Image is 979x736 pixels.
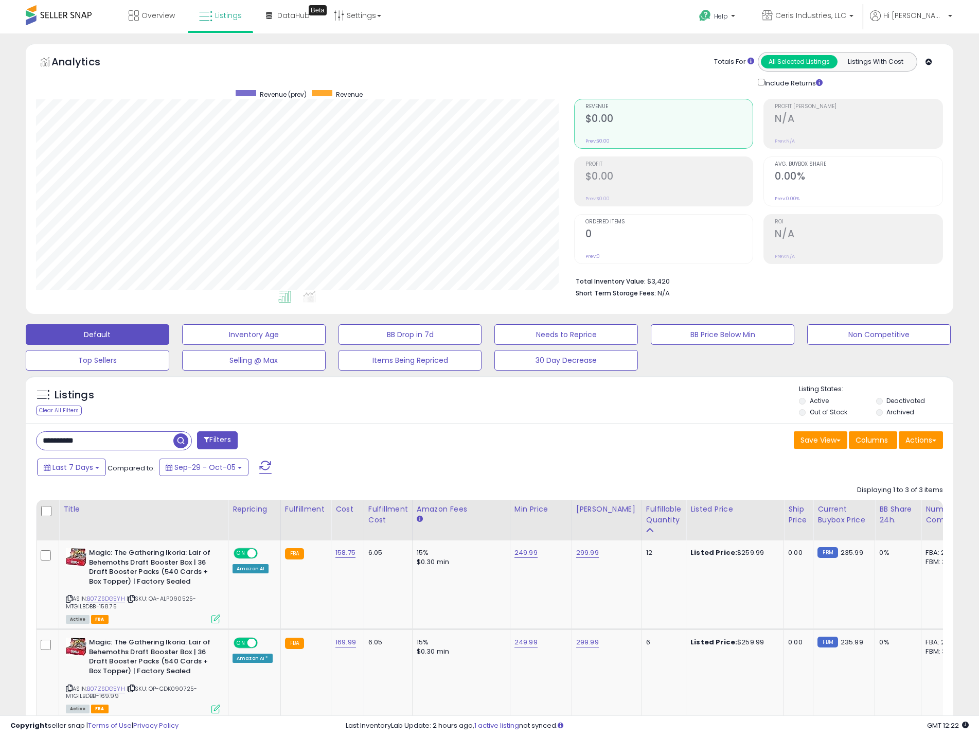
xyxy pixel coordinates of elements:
[37,459,106,476] button: Last 7 Days
[690,504,779,515] div: Listed Price
[133,721,179,730] a: Privacy Policy
[494,324,638,345] button: Needs to Reprice
[63,504,224,515] div: Title
[576,289,656,297] b: Short Term Storage Fees:
[417,647,502,656] div: $0.30 min
[585,162,753,167] span: Profit
[788,548,805,557] div: 0.00
[714,57,754,67] div: Totals For
[36,406,82,415] div: Clear All Filters
[841,637,863,647] span: 235.99
[690,548,737,557] b: Listed Price:
[336,90,363,99] span: Revenue
[335,548,355,558] a: 158.75
[26,350,169,371] button: Top Sellers
[883,10,945,21] span: Hi [PERSON_NAME]
[775,253,795,259] small: Prev: N/A
[794,431,847,449] button: Save View
[108,463,155,473] span: Compared to:
[849,431,897,449] button: Columns
[927,721,969,730] span: 2025-10-14 12:22 GMT
[690,548,776,557] div: $259.99
[585,219,753,225] span: Ordered Items
[925,647,959,656] div: FBM: 3
[775,228,942,242] h2: N/A
[856,435,888,445] span: Columns
[256,639,273,647] span: OFF
[514,637,538,647] a: 249.99
[51,55,120,72] h5: Analytics
[89,638,214,678] b: Magic: The Gathering Ikoria: Lair of Behemoths Draft Booster Box | 36 Draft Booster Packs (540 Ca...
[585,170,753,184] h2: $0.00
[576,504,637,515] div: [PERSON_NAME]
[89,548,214,589] b: Magic: The Gathering Ikoria: Lair of Behemoths Draft Booster Box | 36 Draft Booster Packs (540 Ca...
[576,637,599,647] a: 299.99
[285,548,304,559] small: FBA
[775,196,799,202] small: Prev: 0.00%
[514,504,567,515] div: Min Price
[714,12,728,21] span: Help
[474,721,519,730] a: 1 active listing
[925,638,959,647] div: FBA: 2
[775,104,942,110] span: Profit [PERSON_NAME]
[417,548,502,557] div: 15%
[346,721,969,731] div: Last InventoryLab Update: 2 hours ago, not synced.
[775,219,942,225] span: ROI
[807,324,951,345] button: Non Competitive
[646,504,682,525] div: Fulfillable Quantity
[576,548,599,558] a: 299.99
[10,721,48,730] strong: Copyright
[899,431,943,449] button: Actions
[886,396,925,405] label: Deactivated
[368,638,404,647] div: 6.05
[585,196,610,202] small: Prev: $0.00
[817,637,838,647] small: FBM
[87,685,125,693] a: B07ZSDG5YH
[925,504,963,525] div: Num of Comp.
[817,504,870,525] div: Current Buybox Price
[576,277,646,286] b: Total Inventory Value:
[494,350,638,371] button: 30 Day Decrease
[585,104,753,110] span: Revenue
[256,549,273,558] span: OFF
[66,638,220,712] div: ASIN:
[417,638,502,647] div: 15%
[870,10,952,33] a: Hi [PERSON_NAME]
[657,288,670,298] span: N/A
[817,547,838,558] small: FBM
[925,557,959,567] div: FBM: 3
[66,548,86,566] img: 51daMHIOhrL._SL40_.jpg
[788,638,805,647] div: 0.00
[585,228,753,242] h2: 0
[690,638,776,647] div: $259.99
[141,10,175,21] span: Overview
[857,485,943,495] div: Displaying 1 to 3 of 3 items
[925,548,959,557] div: FBA: 2
[309,5,327,15] div: Tooltip anchor
[646,548,678,557] div: 12
[335,637,356,647] a: 169.99
[277,10,310,21] span: DataHub
[646,638,678,647] div: 6
[886,408,914,416] label: Archived
[66,638,86,656] img: 51daMHIOhrL._SL40_.jpg
[699,9,711,22] i: Get Help
[761,55,838,68] button: All Selected Listings
[775,10,846,21] span: Ceris Industries, LLC
[182,324,326,345] button: Inventory Age
[285,504,327,515] div: Fulfillment
[879,504,917,525] div: BB Share 24h.
[788,504,809,525] div: Ship Price
[235,549,247,558] span: ON
[775,170,942,184] h2: 0.00%
[197,431,237,449] button: Filters
[514,548,538,558] a: 249.99
[576,274,935,287] li: $3,420
[174,462,236,472] span: Sep-29 - Oct-05
[585,138,610,144] small: Prev: $0.00
[775,113,942,127] h2: N/A
[233,564,269,573] div: Amazon AI
[52,462,93,472] span: Last 7 Days
[837,55,914,68] button: Listings With Cost
[417,504,506,515] div: Amazon Fees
